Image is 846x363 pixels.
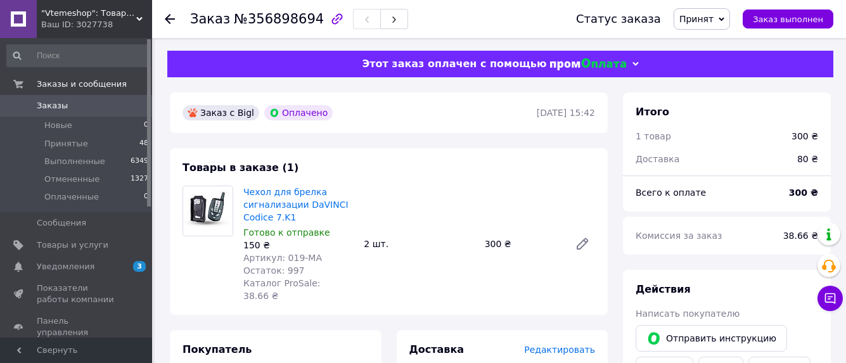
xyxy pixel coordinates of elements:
[165,13,175,25] div: Вернуться назад
[636,283,691,295] span: Действия
[264,105,333,120] div: Оплачено
[37,283,117,305] span: Показатели работы компании
[243,187,349,222] a: Чехол для брелка сигнализации DaVINCI Codice 7.K1
[636,309,740,319] span: Написать покупателю
[817,286,843,311] button: Чат с покупателем
[44,174,99,185] span: Отмененные
[636,106,669,118] span: Итого
[524,345,595,355] span: Редактировать
[37,261,94,272] span: Уведомления
[44,138,88,150] span: Принятые
[131,174,148,185] span: 1327
[133,261,146,272] span: 3
[550,58,626,70] img: evopay logo
[6,44,150,67] input: Поиск
[144,120,148,131] span: 0
[183,186,233,236] img: Чехол для брелка сигнализации DaVINCI Codice 7.K1
[359,235,479,253] div: 2 шт.
[139,138,148,150] span: 48
[753,15,823,24] span: Заказ выполнен
[576,13,661,25] div: Статус заказа
[234,11,324,27] span: №356898694
[44,120,72,131] span: Новые
[792,130,818,143] div: 300 ₴
[183,343,252,355] span: Покупатель
[243,227,330,238] span: Готово к отправке
[743,10,833,29] button: Заказ выполнен
[636,131,671,141] span: 1 товар
[679,14,714,24] span: Принят
[183,162,298,174] span: Товары в заказе (1)
[183,105,259,120] div: Заказ с Bigl
[131,156,148,167] span: 6349
[636,231,722,241] span: Комиссия за заказ
[636,188,706,198] span: Всего к оплате
[243,239,354,252] div: 150 ₴
[480,235,565,253] div: 300 ₴
[243,265,305,276] span: Остаток: 997
[37,79,127,90] span: Заказы и сообщения
[37,100,68,111] span: Заказы
[789,188,818,198] b: 300 ₴
[37,315,117,338] span: Панель управления
[243,253,322,263] span: Артикул: 019-MA
[37,239,108,251] span: Товары и услуги
[636,154,679,164] span: Доставка
[537,108,595,118] time: [DATE] 15:42
[41,19,152,30] div: Ваш ID: 3027738
[37,217,86,229] span: Сообщения
[783,231,818,241] span: 38.66 ₴
[144,191,148,203] span: 0
[44,191,99,203] span: Оплаченные
[636,325,787,352] button: Отправить инструкцию
[790,145,826,173] div: 80 ₴
[243,278,320,301] span: Каталог ProSale: 38.66 ₴
[41,8,136,19] span: "Vtemeshop": Товары для пчеловодства, электротовары, чехлы автосигнализации
[570,231,595,257] a: Редактировать
[362,58,546,70] span: Этот заказ оплачен с помощью
[409,343,465,355] span: Доставка
[44,156,105,167] span: Выполненные
[190,11,230,27] span: Заказ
